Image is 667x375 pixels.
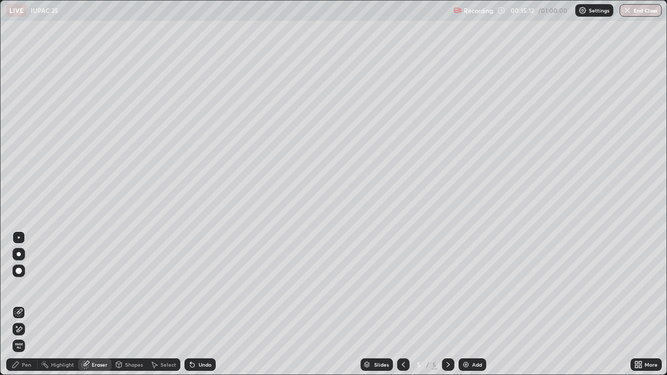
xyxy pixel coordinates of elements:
p: IUPAC 25 [31,6,58,15]
span: Erase all [13,343,24,349]
div: 5 [414,361,424,368]
img: class-settings-icons [578,6,587,15]
button: End Class [620,4,662,17]
div: Eraser [92,362,107,367]
p: Settings [589,8,609,13]
div: Undo [199,362,212,367]
p: Recording [464,7,493,15]
div: Pen [22,362,31,367]
img: recording.375f2c34.svg [453,6,462,15]
div: Add [472,362,482,367]
p: LIVE [9,6,23,15]
div: / [426,361,429,368]
div: Shapes [125,362,143,367]
img: add-slide-button [462,360,470,369]
div: Select [160,362,176,367]
img: end-class-cross [623,6,632,15]
div: Slides [374,362,389,367]
div: More [645,362,658,367]
div: Highlight [51,362,74,367]
div: 5 [431,360,438,369]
